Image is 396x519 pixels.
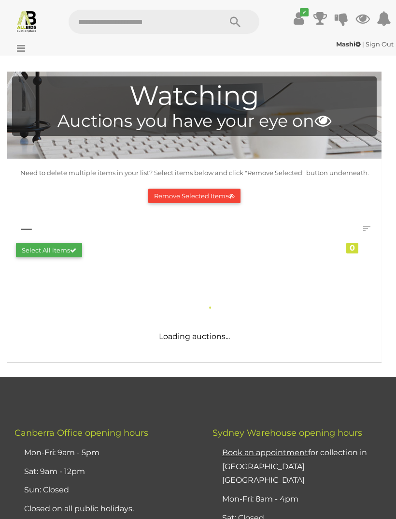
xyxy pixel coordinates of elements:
[15,10,38,32] img: Allbids.com.au
[22,444,188,462] li: Mon-Fri: 9am - 5pm
[362,40,364,48] span: |
[292,10,306,27] a: ✔
[212,428,362,438] span: Sydney Warehouse opening hours
[17,112,372,131] h4: Auctions you have your eye on
[222,448,308,457] u: Book an appointment
[14,428,148,438] span: Canberra Office opening hours
[300,8,309,16] i: ✔
[22,500,188,519] li: Closed on all public holidays.
[159,332,230,341] span: Loading auctions...
[22,481,188,500] li: Sun: Closed
[211,10,259,34] button: Search
[17,81,372,111] h1: Watching
[220,490,386,509] li: Mon-Fri: 8am - 4pm
[148,189,240,204] button: Remove Selected Items
[22,462,188,481] li: Sat: 9am - 12pm
[336,40,362,48] a: Mashi
[16,243,82,258] button: Select All items
[9,167,380,178] p: Need to delete multiple items in your list? Select items below and click "Remove Selected" button...
[366,40,394,48] a: Sign Out
[336,40,361,48] strong: Mashi
[346,243,358,253] div: 0
[222,448,367,485] a: Book an appointmentfor collection in [GEOGRAPHIC_DATA] [GEOGRAPHIC_DATA]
